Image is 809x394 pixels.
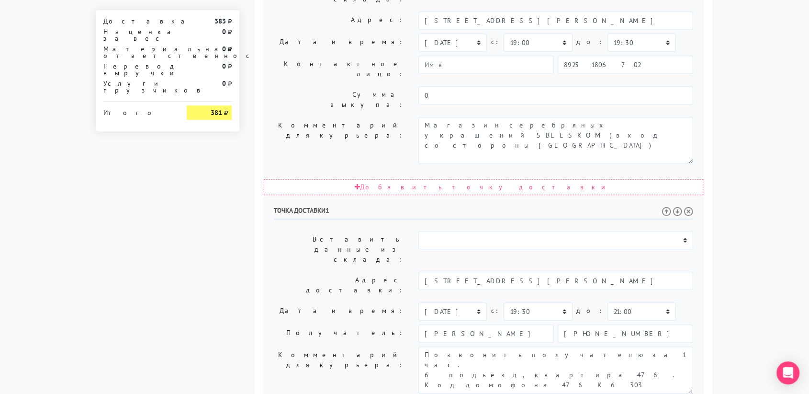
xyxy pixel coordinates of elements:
label: Комментарий для курьера: [267,117,411,164]
strong: 0 [222,79,226,88]
input: Телефон [558,324,693,343]
div: Услуги грузчиков [96,80,180,93]
label: Комментарий для курьера: [267,347,411,394]
strong: 381 [211,108,222,117]
h6: Точка доставки [274,207,693,220]
div: Доставка [96,18,180,24]
label: c: [491,302,500,319]
strong: 0 [222,27,226,36]
span: 1 [326,206,329,215]
label: до: [576,34,604,50]
strong: 383 [214,17,226,25]
div: Добавить точку доставки [264,179,703,195]
input: Телефон [558,56,693,74]
label: Сумма выкупа: [267,86,411,113]
div: Наценка за вес [96,28,180,42]
label: Дата и время: [267,34,411,52]
label: Дата и время: [267,302,411,321]
div: Итого [103,105,172,116]
label: Получатель: [267,324,411,343]
label: Вставить данные из склада: [267,231,411,268]
label: Адрес доставки: [267,272,411,299]
strong: 0 [222,45,226,53]
textarea: Позвонить получателю за 1 час. [418,347,693,394]
input: Имя [418,56,554,74]
strong: 0 [222,62,226,70]
div: Материальная ответственность [96,46,180,59]
div: Open Intercom Messenger [776,361,799,384]
div: Перевод выручки [96,63,180,76]
input: Имя [418,324,554,343]
label: Адрес: [267,12,411,30]
label: c: [491,34,500,50]
label: до: [576,302,604,319]
label: Контактное лицо: [267,56,411,82]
